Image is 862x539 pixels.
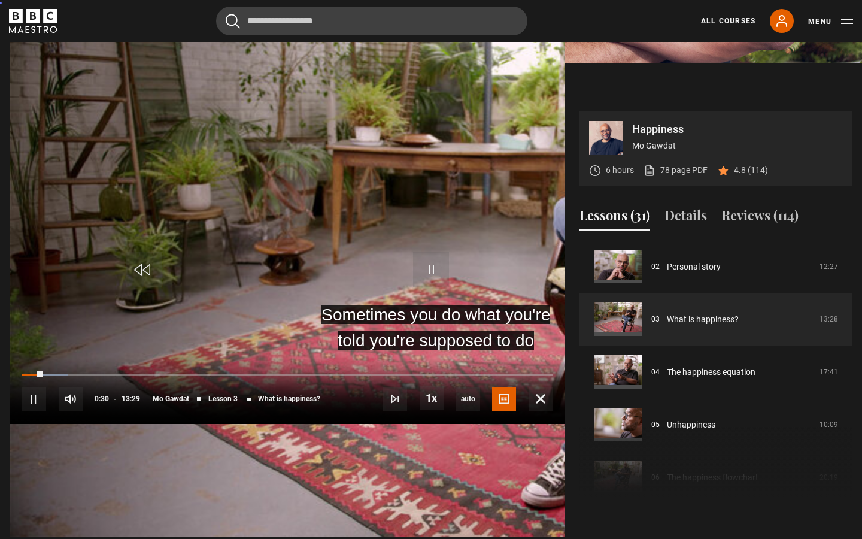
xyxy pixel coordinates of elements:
span: Lesson 3 [208,395,238,402]
p: Mo Gawdat [632,140,843,152]
div: Progress Bar [22,374,553,376]
button: Next Lesson [383,387,407,411]
span: What is happiness? [258,395,320,402]
svg: BBC Maestro [9,9,57,33]
span: Mo Gawdat [153,395,189,402]
button: Captions [492,387,516,411]
p: 4.8 (114) [734,164,768,177]
button: Pause [22,387,46,411]
a: What is happiness? [667,313,739,326]
span: 0:30 [95,388,109,410]
p: 6 hours [606,164,634,177]
button: Submit the search query [226,14,240,29]
video-js: Video Player [10,111,565,424]
span: - [114,395,117,403]
button: Toggle navigation [808,16,853,28]
span: 13:29 [122,388,140,410]
button: Playback Rate [420,386,444,410]
a: Personal story [667,261,721,273]
button: Reviews (114) [721,205,799,231]
input: Search [216,7,527,35]
p: Happiness [632,124,843,135]
a: 78 page PDF [644,164,708,177]
button: Fullscreen [529,387,553,411]
button: Mute [59,387,83,411]
a: Unhappiness [667,419,715,431]
button: Lessons (31) [579,205,650,231]
span: auto [456,387,480,411]
a: The happiness equation [667,366,755,378]
a: All Courses [701,16,755,26]
div: Current quality: 360p [456,387,480,411]
button: Details [664,205,707,231]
